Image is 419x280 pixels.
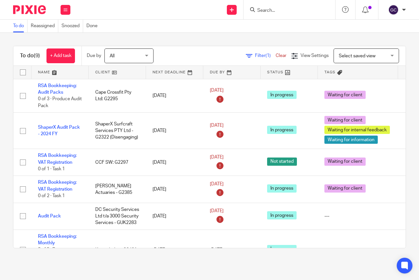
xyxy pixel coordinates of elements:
span: In progress [267,211,297,219]
a: Done [86,20,101,32]
a: RSA Bookkeeping: Audit Packs [38,84,77,95]
td: CCF SW: G2297 [89,149,146,176]
span: (1) [265,53,271,58]
span: 0 of 2 · Task 1 [38,194,65,198]
a: RSA Bookkeeping: VAT Registration [38,180,77,191]
span: (9) [34,53,40,58]
input: Search [257,8,316,14]
span: In progress [267,91,297,99]
td: [DATE] [146,203,203,230]
p: Due by [87,52,101,59]
a: Reassigned [31,20,58,32]
a: Audit Pack [38,214,61,218]
span: In progress [267,245,297,253]
a: + Add task [46,48,75,63]
h1: To do [20,52,40,59]
div: --- [324,213,392,219]
span: Filter [255,53,276,58]
span: Not started [267,158,297,166]
td: [DATE] [146,113,203,149]
span: 0 of 9 · Request Documents_1st Request [38,248,71,266]
img: svg%3E [388,5,399,15]
span: Waiting for client [324,91,366,99]
td: [DATE] [146,176,203,203]
span: Waiting for client [324,116,366,124]
span: View Settings [301,53,329,58]
td: Cape Crossfit Pty Ltd: G2295 [89,79,146,113]
a: Snoozed [62,20,83,32]
a: RSA Bookkeeping: VAT Registration [38,153,77,164]
td: [DATE] [146,230,203,270]
span: [DATE] [210,155,224,159]
td: [DATE] [146,149,203,176]
span: Waiting for information [324,136,378,144]
span: [DATE] [210,209,224,213]
span: [DATE] [210,88,224,93]
div: --- [324,247,392,253]
a: To do [13,20,27,32]
span: 0 of 3 · Produce Audit Pack [38,97,82,108]
td: Kamvalethu - G2421 [89,230,146,270]
span: Tags [324,70,336,74]
span: 0 of 1 · Task 1 [38,167,65,171]
span: [DATE] [210,182,224,186]
span: Waiting for client [324,158,366,166]
td: DC Security Services Ltd t/a 3000 Security Services - GUK2283 [89,203,146,230]
a: ShaperX Audit Pack - 2024 FY [38,125,80,136]
span: In progress [267,126,297,134]
a: Clear [276,53,286,58]
span: Waiting for internal feedback [324,126,390,134]
img: Pixie [13,5,46,14]
span: In progress [267,184,297,193]
span: [DATE] [210,123,224,128]
a: RSA Bookkeeping: Monthly [38,234,77,245]
span: Waiting for client [324,184,366,193]
span: Select saved view [339,54,375,58]
td: [DATE] [146,79,203,113]
span: All [110,54,115,58]
td: ShaperX Surfcraft Services PTY Ltd - G2322 (Disengaging) [89,113,146,149]
span: [DATE] [210,248,224,252]
td: [PERSON_NAME] Actuaries - G2385 [89,176,146,203]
